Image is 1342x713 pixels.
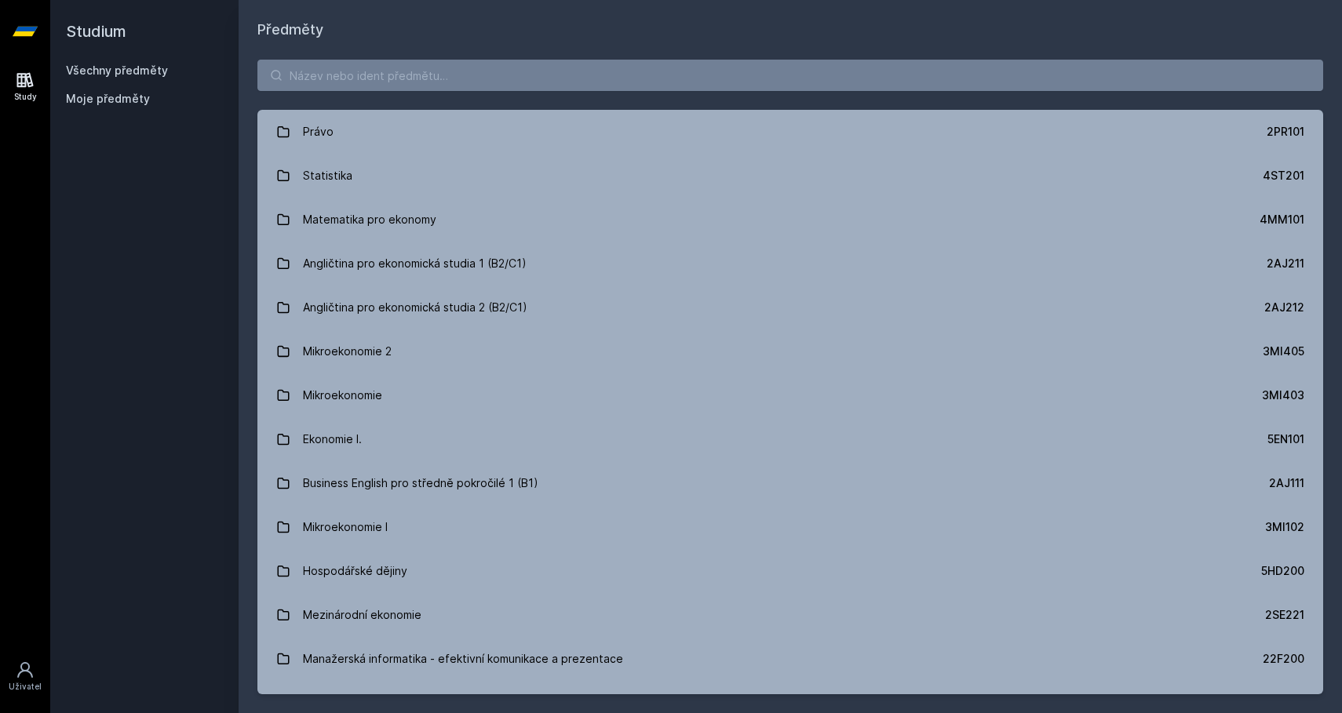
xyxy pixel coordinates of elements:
a: Mikroekonomie I 3MI102 [257,505,1323,549]
a: Mezinárodní ekonomie 2SE221 [257,593,1323,637]
div: Mikroekonomie [303,380,382,411]
div: Mezinárodní ekonomie [303,599,421,631]
div: 2SE221 [1265,607,1304,623]
a: Angličtina pro ekonomická studia 1 (B2/C1) 2AJ211 [257,242,1323,286]
div: Angličtina pro ekonomická studia 2 (B2/C1) [303,292,527,323]
a: Statistika 4ST201 [257,154,1323,198]
div: Manažerská informatika - efektivní komunikace a prezentace [303,643,623,675]
div: Matematika pro ekonomy [303,204,436,235]
div: Mikroekonomie 2 [303,336,392,367]
div: 3MI405 [1263,344,1304,359]
div: Právo [303,116,334,147]
a: Business English pro středně pokročilé 1 (B1) 2AJ111 [257,461,1323,505]
a: Všechny předměty [66,64,168,77]
div: Study [14,91,37,103]
div: 2PR101 [1267,124,1304,140]
div: 2AJ111 [1269,475,1304,491]
div: 3MI102 [1265,519,1304,535]
div: 2AJ211 [1267,256,1304,271]
div: 4MM101 [1260,212,1304,227]
div: Mikroekonomie I [303,511,388,543]
div: 3MI403 [1262,387,1304,403]
input: Název nebo ident předmětu… [257,60,1323,91]
a: Study [3,63,47,111]
a: Mikroekonomie 3MI403 [257,373,1323,417]
a: Právo 2PR101 [257,110,1323,154]
div: Uživatel [9,681,42,693]
div: 5HD200 [1261,563,1304,579]
div: Ekonomie I. [303,424,362,455]
a: Uživatel [3,653,47,700]
div: 5EN101 [1267,431,1304,447]
div: Business English pro středně pokročilé 1 (B1) [303,467,538,499]
div: 22F200 [1263,651,1304,667]
div: Hospodářské dějiny [303,555,407,587]
div: 4ST201 [1263,168,1304,184]
a: Matematika pro ekonomy 4MM101 [257,198,1323,242]
h1: Předměty [257,19,1323,41]
span: Moje předměty [66,91,150,107]
a: Hospodářské dějiny 5HD200 [257,549,1323,593]
div: Angličtina pro ekonomická studia 1 (B2/C1) [303,248,527,279]
a: Manažerská informatika - efektivní komunikace a prezentace 22F200 [257,637,1323,681]
a: Angličtina pro ekonomická studia 2 (B2/C1) 2AJ212 [257,286,1323,329]
a: Ekonomie I. 5EN101 [257,417,1323,461]
div: 2AJ212 [1264,300,1304,315]
div: Statistika [303,160,352,191]
a: Mikroekonomie 2 3MI405 [257,329,1323,373]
